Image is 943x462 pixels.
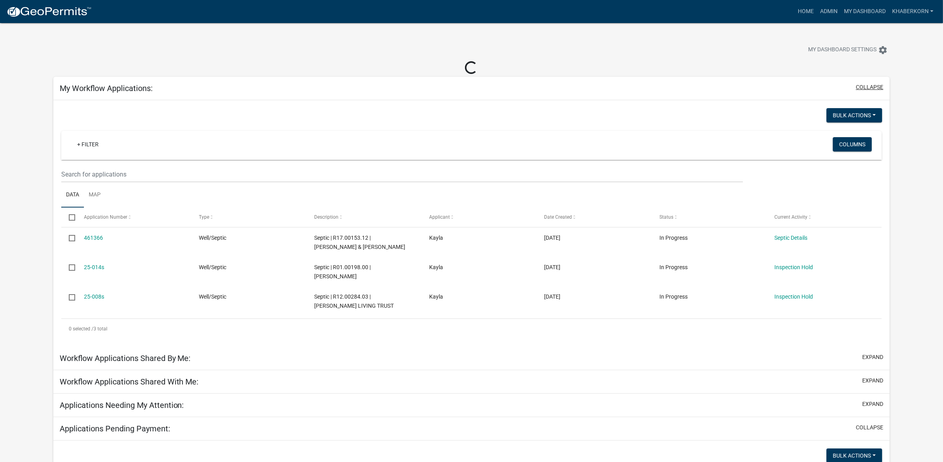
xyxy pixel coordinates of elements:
span: 0 selected / [69,326,93,332]
button: expand [862,353,883,361]
datatable-header-cell: Type [191,208,306,227]
span: 05/23/2025 [544,264,561,270]
span: 05/01/2025 [544,293,561,300]
datatable-header-cell: Applicant [422,208,537,227]
span: Date Created [544,214,572,220]
a: Admin [817,4,841,19]
datatable-header-cell: Application Number [76,208,191,227]
a: + Filter [71,137,105,151]
span: Septic | R17.00153.12 | RUSSELL & ASHLEY RILEY [314,235,405,250]
span: Applicant [429,214,450,220]
a: Septic Details [774,235,807,241]
span: Well/Septic [199,235,226,241]
span: Status [659,214,673,220]
button: collapse [856,83,883,91]
span: Description [314,214,338,220]
a: Data [61,182,84,208]
a: My Dashboard [841,4,889,19]
span: Type [199,214,209,220]
i: settings [878,45,888,55]
span: Septic | R12.00284.03 | DONDLINGER LIVING TRUST [314,293,394,309]
a: 461366 [84,235,103,241]
div: 3 total [61,319,882,339]
span: Kayla [429,293,443,300]
a: Inspection Hold [774,293,813,300]
button: Columns [833,137,872,151]
button: expand [862,400,883,408]
span: Application Number [84,214,127,220]
span: Current Activity [774,214,807,220]
a: Map [84,182,105,208]
span: Kayla [429,264,443,270]
span: Well/Septic [199,264,226,270]
span: Septic | R01.00198.00 | LLOYD A BUDENSIEK [314,264,371,280]
span: In Progress [659,235,688,241]
div: collapse [53,100,890,347]
h5: Workflow Applications Shared By Me: [60,353,191,363]
h5: My Workflow Applications: [60,83,153,93]
span: In Progress [659,264,688,270]
datatable-header-cell: Status [652,208,767,227]
datatable-header-cell: Current Activity [767,208,882,227]
h5: Workflow Applications Shared With Me: [60,377,199,386]
h5: Applications Needing My Attention: [60,400,184,410]
span: 08/08/2025 [544,235,561,241]
a: khaberkorn [889,4,937,19]
h5: Applications Pending Payment: [60,424,170,433]
span: Kayla [429,235,443,241]
a: Inspection Hold [774,264,813,270]
datatable-header-cell: Select [61,208,76,227]
a: Home [795,4,817,19]
button: My Dashboard Settingssettings [802,42,894,58]
span: My Dashboard Settings [808,45,877,55]
span: Well/Septic [199,293,226,300]
span: In Progress [659,293,688,300]
a: 25-008s [84,293,104,300]
button: expand [862,377,883,385]
datatable-header-cell: Date Created [537,208,651,227]
button: collapse [856,423,883,432]
input: Search for applications [61,166,743,182]
button: Bulk Actions [826,108,882,122]
a: 25-014s [84,264,104,270]
datatable-header-cell: Description [307,208,422,227]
